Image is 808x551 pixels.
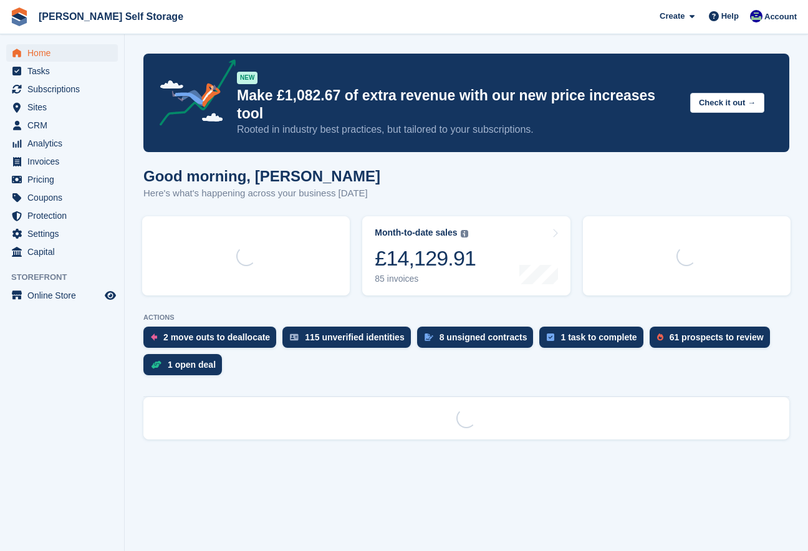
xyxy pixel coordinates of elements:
div: 61 prospects to review [670,332,764,342]
h1: Good morning, [PERSON_NAME] [143,168,380,184]
p: Here's what's happening across your business [DATE] [143,186,380,201]
a: menu [6,44,118,62]
a: menu [6,135,118,152]
img: icon-info-grey-7440780725fd019a000dd9b08b2336e03edf1995a4989e88bcd33f0948082b44.svg [461,230,468,237]
a: menu [6,62,118,80]
div: 115 unverified identities [305,332,405,342]
img: deal-1b604bf984904fb50ccaf53a9ad4b4a5d6e5aea283cecdc64d6e3604feb123c2.svg [151,360,161,369]
a: 1 open deal [143,354,228,381]
span: Help [721,10,739,22]
a: 2 move outs to deallocate [143,327,282,354]
a: 115 unverified identities [282,327,417,354]
span: Home [27,44,102,62]
a: Preview store [103,288,118,303]
span: Protection [27,207,102,224]
img: stora-icon-8386f47178a22dfd0bd8f6a31ec36ba5ce8667c1dd55bd0f319d3a0aa187defe.svg [10,7,29,26]
a: menu [6,287,118,304]
span: Invoices [27,153,102,170]
span: Online Store [27,287,102,304]
div: £14,129.91 [375,246,476,271]
span: Pricing [27,171,102,188]
p: Make £1,082.67 of extra revenue with our new price increases tool [237,87,680,123]
span: Sites [27,98,102,116]
a: menu [6,117,118,134]
span: Account [764,11,797,23]
a: [PERSON_NAME] Self Storage [34,6,188,27]
div: 1 task to complete [560,332,637,342]
button: Check it out → [690,93,764,113]
a: menu [6,171,118,188]
span: Coupons [27,189,102,206]
a: 8 unsigned contracts [417,327,540,354]
p: ACTIONS [143,314,789,322]
span: Settings [27,225,102,242]
div: 8 unsigned contracts [440,332,527,342]
div: Month-to-date sales [375,228,457,238]
a: menu [6,189,118,206]
img: verify_identity-adf6edd0f0f0b5bbfe63781bf79b02c33cf7c696d77639b501bdc392416b5a36.svg [290,333,299,341]
span: Tasks [27,62,102,80]
span: Capital [27,243,102,261]
img: contract_signature_icon-13c848040528278c33f63329250d36e43548de30e8caae1d1a13099fd9432cc5.svg [425,333,433,341]
img: task-75834270c22a3079a89374b754ae025e5fb1db73e45f91037f5363f120a921f8.svg [547,333,554,341]
img: price-adjustments-announcement-icon-8257ccfd72463d97f412b2fc003d46551f7dbcb40ab6d574587a9cd5c0d94... [149,59,236,130]
span: Subscriptions [27,80,102,98]
a: Month-to-date sales £14,129.91 85 invoices [362,216,570,295]
a: menu [6,243,118,261]
img: prospect-51fa495bee0391a8d652442698ab0144808aea92771e9ea1ae160a38d050c398.svg [657,333,663,341]
a: 1 task to complete [539,327,649,354]
p: Rooted in industry best practices, but tailored to your subscriptions. [237,123,680,137]
a: menu [6,98,118,116]
a: menu [6,153,118,170]
span: Create [660,10,685,22]
div: 85 invoices [375,274,476,284]
span: CRM [27,117,102,134]
div: 2 move outs to deallocate [163,332,270,342]
img: Justin Farthing [750,10,762,22]
div: 1 open deal [168,360,216,370]
a: menu [6,207,118,224]
a: menu [6,80,118,98]
span: Storefront [11,271,124,284]
a: menu [6,225,118,242]
span: Analytics [27,135,102,152]
a: 61 prospects to review [650,327,776,354]
img: move_outs_to_deallocate_icon-f764333ba52eb49d3ac5e1228854f67142a1ed5810a6f6cc68b1a99e826820c5.svg [151,333,157,341]
div: NEW [237,72,257,84]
